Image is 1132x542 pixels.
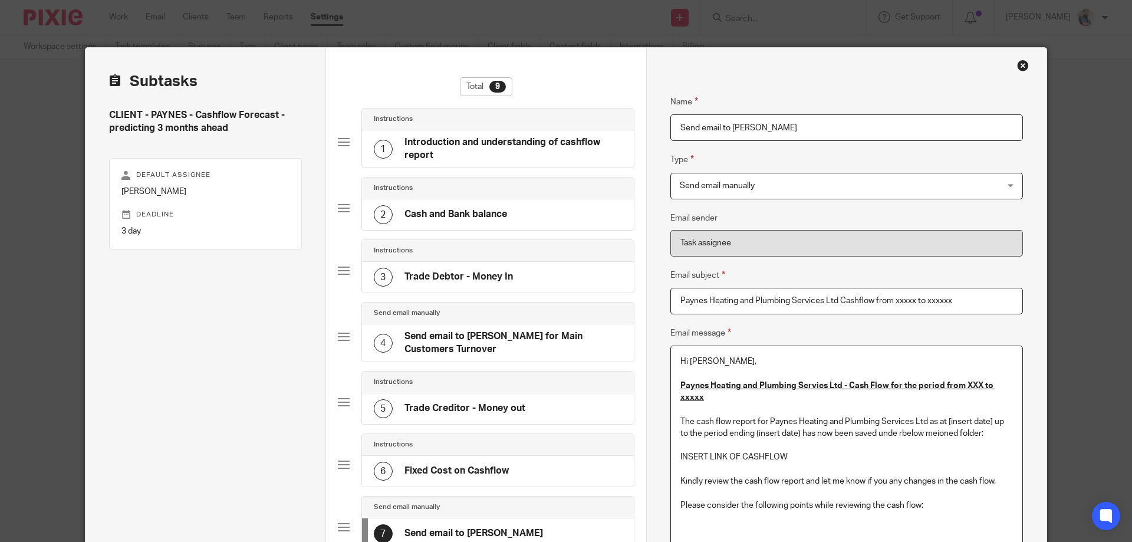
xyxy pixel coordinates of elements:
[121,210,289,219] p: Deadline
[489,81,506,93] div: 9
[374,440,413,449] h4: Instructions
[404,465,509,477] h4: Fixed Cost on Cashflow
[374,183,413,193] h4: Instructions
[374,114,413,124] h4: Instructions
[374,246,413,255] h4: Instructions
[680,475,1013,487] p: Kindly review the cash flow report and let me know if you any changes in the cash flow.
[404,136,622,162] h4: Introduction and understanding of cashflow report
[374,399,393,418] div: 5
[374,205,393,224] div: 2
[680,451,1013,463] p: INSERT LINK OF CASHFLOW
[670,212,718,224] label: Email sender
[680,416,1013,440] p: The cash flow report for Paynes Heating and Plumbing Services Ltd as at [insert date] up to the p...
[404,330,622,356] h4: Send email to [PERSON_NAME] for Main Customers Turnover
[1017,60,1029,71] div: Close this dialog window
[404,527,543,540] h4: Send email to [PERSON_NAME]
[404,402,525,415] h4: Trade Creditor - Money out
[680,356,1013,367] p: Hi [PERSON_NAME],
[460,77,512,96] div: Total
[121,170,289,180] p: Default assignee
[374,140,393,159] div: 1
[680,500,1013,511] p: Please consider the following points while reviewing the cash flow:
[680,182,755,190] span: Send email manually
[121,225,289,237] p: 3 day
[670,326,731,340] label: Email message
[670,288,1023,314] input: Subject
[680,382,995,402] u: Paynes Heating and Plumbing Servies Ltd - Cash Flow for the period from XXX to xxxxx
[670,95,698,109] label: Name
[374,308,440,318] h4: Send email manually
[374,268,393,287] div: 3
[374,462,393,481] div: 6
[109,109,302,134] h4: CLIENT - PAYNES - Cashflow Forecast - predicting 3 months ahead
[374,334,393,353] div: 4
[374,377,413,387] h4: Instructions
[404,271,513,283] h4: Trade Debtor - Money In
[404,208,507,221] h4: Cash and Bank balance
[121,186,289,198] p: [PERSON_NAME]
[670,268,725,282] label: Email subject
[109,71,198,91] h2: Subtasks
[670,153,694,166] label: Type
[374,502,440,512] h4: Send email manually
